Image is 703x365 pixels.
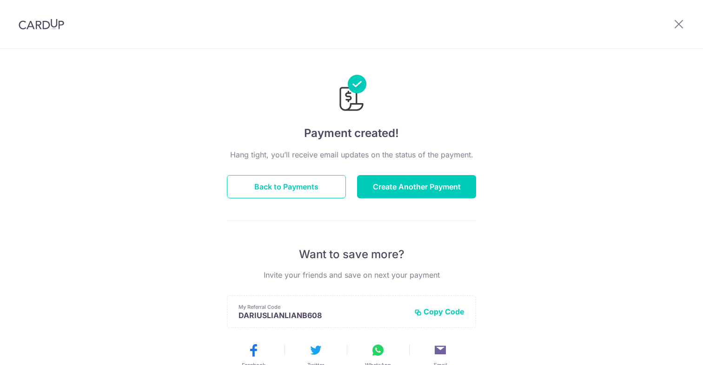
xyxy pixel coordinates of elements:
p: Want to save more? [227,247,476,262]
button: Create Another Payment [357,175,476,198]
button: Back to Payments [227,175,346,198]
img: CardUp [19,19,64,30]
img: Payments [337,75,366,114]
h4: Payment created! [227,125,476,142]
button: Copy Code [414,307,464,316]
p: Hang tight, you’ll receive email updates on the status of the payment. [227,149,476,160]
p: DARIUSLIANLIANB608 [239,311,407,320]
p: Invite your friends and save on next your payment [227,269,476,280]
p: My Referral Code [239,303,407,311]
